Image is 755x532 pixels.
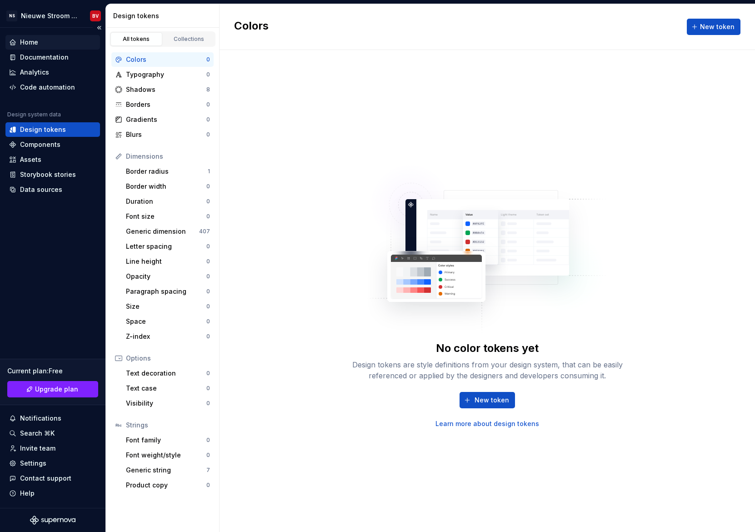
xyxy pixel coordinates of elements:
[126,212,206,221] div: Font size
[206,243,210,250] div: 0
[206,198,210,205] div: 0
[20,489,35,498] div: Help
[126,354,210,363] div: Options
[206,56,210,63] div: 0
[206,303,210,310] div: 0
[2,6,104,25] button: NSNieuwe Stroom Design SystemBV
[122,478,214,492] a: Product copy0
[126,302,206,311] div: Size
[20,414,61,423] div: Notifications
[206,71,210,78] div: 0
[126,130,206,139] div: Blurs
[20,125,66,134] div: Design tokens
[5,80,100,95] a: Code automation
[206,400,210,407] div: 0
[111,127,214,142] a: Blurs0
[20,444,55,453] div: Invite team
[687,19,740,35] button: New token
[126,167,208,176] div: Border radius
[206,385,210,392] div: 0
[206,86,210,93] div: 8
[206,183,210,190] div: 0
[6,10,17,21] div: NS
[206,437,210,444] div: 0
[20,53,69,62] div: Documentation
[7,111,61,118] div: Design system data
[208,168,210,175] div: 1
[206,213,210,220] div: 0
[122,366,214,381] a: Text decoration0
[111,112,214,127] a: Gradients0
[122,299,214,314] a: Size0
[460,392,515,408] button: New token
[126,369,206,378] div: Text decoration
[126,287,206,296] div: Paragraph spacing
[20,83,75,92] div: Code automation
[5,411,100,426] button: Notifications
[111,82,214,97] a: Shadows8
[122,164,214,179] a: Border radius1
[206,116,210,123] div: 0
[206,333,210,340] div: 0
[126,421,210,430] div: Strings
[475,396,509,405] span: New token
[122,396,214,411] a: Visibility0
[206,370,210,377] div: 0
[342,359,633,381] div: Design tokens are style definitions from your design system, that can be easily referenced or app...
[122,381,214,396] a: Text case0
[5,471,100,486] button: Contact support
[126,242,206,251] div: Letter spacing
[92,12,99,20] div: BV
[7,381,98,397] a: Upgrade plan
[126,115,206,124] div: Gradients
[206,273,210,280] div: 0
[5,152,100,167] a: Assets
[126,182,206,191] div: Border width
[113,11,215,20] div: Design tokens
[5,167,100,182] a: Storybook stories
[5,456,100,471] a: Settings
[114,35,159,43] div: All tokens
[234,19,269,35] h2: Colors
[20,459,46,468] div: Settings
[126,272,206,281] div: Opacity
[435,419,539,428] a: Learn more about design tokens
[20,140,60,149] div: Components
[126,436,206,445] div: Font family
[126,399,206,408] div: Visibility
[30,516,75,525] svg: Supernova Logo
[126,227,199,236] div: Generic dimension
[93,21,105,34] button: Collapse sidebar
[122,448,214,462] a: Font weight/style0
[126,257,206,266] div: Line height
[20,68,49,77] div: Analytics
[206,131,210,138] div: 0
[126,466,206,475] div: Generic string
[126,451,206,460] div: Font weight/style
[122,254,214,269] a: Line height0
[126,152,210,161] div: Dimensions
[199,228,210,235] div: 407
[5,486,100,501] button: Help
[206,101,210,108] div: 0
[122,433,214,447] a: Font family0
[5,65,100,80] a: Analytics
[20,38,38,47] div: Home
[126,197,206,206] div: Duration
[206,482,210,489] div: 0
[20,474,71,483] div: Contact support
[126,317,206,326] div: Space
[126,70,206,79] div: Typography
[122,463,214,477] a: Generic string7
[122,179,214,194] a: Border width0
[122,284,214,299] a: Paragraph spacing0
[111,52,214,67] a: Colors0
[126,85,206,94] div: Shadows
[126,481,206,490] div: Product copy
[206,258,210,265] div: 0
[21,11,79,20] div: Nieuwe Stroom Design System
[5,182,100,197] a: Data sources
[35,385,78,394] span: Upgrade plan
[7,366,98,376] div: Current plan : Free
[20,429,55,438] div: Search ⌘K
